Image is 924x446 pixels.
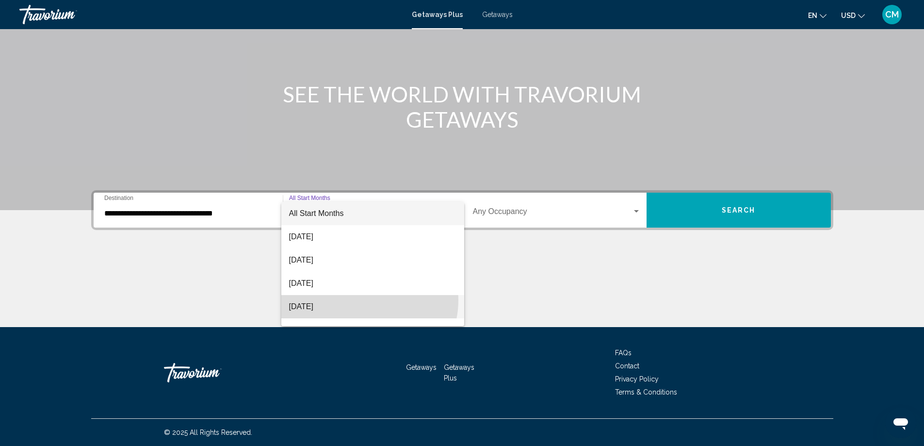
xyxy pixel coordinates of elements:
[289,225,456,248] span: [DATE]
[289,209,344,217] span: All Start Months
[289,248,456,272] span: [DATE]
[289,295,456,318] span: [DATE]
[885,407,916,438] iframe: Button to launch messaging window
[289,272,456,295] span: [DATE]
[289,318,456,342] span: [DATE]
